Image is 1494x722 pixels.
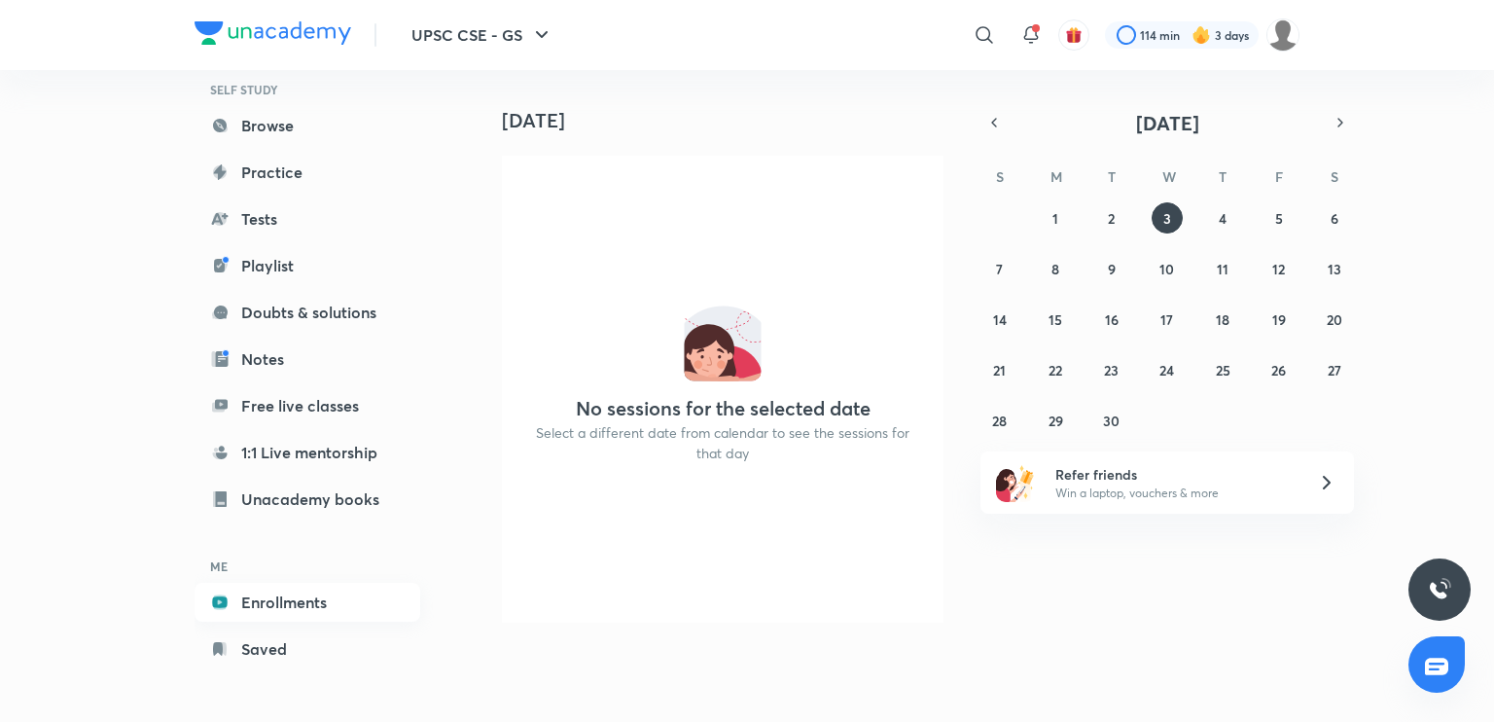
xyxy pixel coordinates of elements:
button: [DATE] [1008,109,1327,136]
p: Win a laptop, vouchers & more [1055,485,1295,502]
abbr: September 29, 2025 [1049,412,1063,430]
button: September 28, 2025 [984,405,1015,436]
button: September 23, 2025 [1096,354,1127,385]
img: JACOB TAKI [1266,18,1299,52]
a: Doubts & solutions [195,293,420,332]
abbr: September 23, 2025 [1104,361,1119,379]
abbr: September 11, 2025 [1217,260,1228,278]
a: Tests [195,199,420,238]
button: September 8, 2025 [1040,253,1071,284]
img: Company Logo [195,21,351,45]
abbr: September 9, 2025 [1108,260,1116,278]
abbr: September 27, 2025 [1328,361,1341,379]
a: Unacademy books [195,480,420,519]
a: Notes [195,340,420,379]
abbr: September 18, 2025 [1216,310,1229,329]
abbr: September 4, 2025 [1219,209,1227,228]
abbr: September 15, 2025 [1049,310,1062,329]
abbr: September 10, 2025 [1159,260,1174,278]
button: September 21, 2025 [984,354,1015,385]
button: September 2, 2025 [1096,202,1127,234]
button: September 24, 2025 [1152,354,1183,385]
img: avatar [1065,26,1083,44]
a: Saved [195,630,420,668]
img: No events [684,304,762,381]
img: streak [1192,25,1211,45]
abbr: September 5, 2025 [1275,209,1283,228]
button: September 17, 2025 [1152,304,1183,335]
abbr: September 25, 2025 [1216,361,1230,379]
abbr: September 13, 2025 [1328,260,1341,278]
button: UPSC CSE - GS [400,16,565,54]
p: Select a different date from calendar to see the sessions for that day [525,422,920,463]
button: September 9, 2025 [1096,253,1127,284]
abbr: Thursday [1219,167,1227,186]
button: September 4, 2025 [1207,202,1238,234]
abbr: September 19, 2025 [1272,310,1286,329]
abbr: September 16, 2025 [1105,310,1119,329]
h6: Refer friends [1055,464,1295,485]
button: September 15, 2025 [1040,304,1071,335]
a: Browse [195,106,420,145]
button: September 22, 2025 [1040,354,1071,385]
abbr: September 3, 2025 [1163,209,1171,228]
abbr: Wednesday [1162,167,1176,186]
a: Enrollments [195,583,420,622]
abbr: September 8, 2025 [1051,260,1059,278]
img: ttu [1428,578,1451,601]
button: September 14, 2025 [984,304,1015,335]
a: Free live classes [195,386,420,425]
span: [DATE] [1136,110,1199,136]
button: September 13, 2025 [1319,253,1350,284]
button: September 3, 2025 [1152,202,1183,234]
abbr: September 1, 2025 [1052,209,1058,228]
a: Company Logo [195,21,351,50]
abbr: Tuesday [1108,167,1116,186]
h6: SELF STUDY [195,73,420,106]
abbr: Friday [1275,167,1283,186]
a: Playlist [195,246,420,285]
abbr: September 21, 2025 [993,361,1006,379]
button: September 12, 2025 [1263,253,1295,284]
button: September 5, 2025 [1263,202,1295,234]
button: September 16, 2025 [1096,304,1127,335]
a: Practice [195,153,420,192]
h4: [DATE] [502,109,959,132]
h6: ME [195,550,420,583]
button: September 19, 2025 [1263,304,1295,335]
abbr: September 17, 2025 [1160,310,1173,329]
abbr: September 30, 2025 [1103,412,1120,430]
button: September 27, 2025 [1319,354,1350,385]
abbr: Sunday [996,167,1004,186]
button: September 7, 2025 [984,253,1015,284]
abbr: September 24, 2025 [1159,361,1174,379]
button: September 10, 2025 [1152,253,1183,284]
button: September 11, 2025 [1207,253,1238,284]
abbr: September 20, 2025 [1327,310,1342,329]
abbr: September 12, 2025 [1272,260,1285,278]
button: September 6, 2025 [1319,202,1350,234]
button: September 20, 2025 [1319,304,1350,335]
h4: No sessions for the selected date [576,397,871,420]
a: 1:1 Live mentorship [195,433,420,472]
button: September 25, 2025 [1207,354,1238,385]
abbr: September 14, 2025 [993,310,1007,329]
abbr: September 22, 2025 [1049,361,1062,379]
button: September 18, 2025 [1207,304,1238,335]
button: September 1, 2025 [1040,202,1071,234]
abbr: September 26, 2025 [1271,361,1286,379]
button: September 26, 2025 [1263,354,1295,385]
abbr: September 28, 2025 [992,412,1007,430]
abbr: September 6, 2025 [1331,209,1338,228]
button: September 30, 2025 [1096,405,1127,436]
button: avatar [1058,19,1089,51]
abbr: September 2, 2025 [1108,209,1115,228]
abbr: September 7, 2025 [996,260,1003,278]
button: September 29, 2025 [1040,405,1071,436]
abbr: Monday [1050,167,1062,186]
abbr: Saturday [1331,167,1338,186]
img: referral [996,463,1035,502]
